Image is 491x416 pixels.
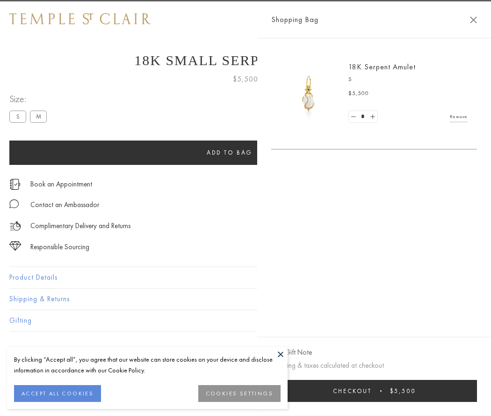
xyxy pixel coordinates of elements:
div: Contact an Ambassador [30,199,99,211]
button: Shipping & Returns [9,289,482,310]
a: 18K Serpent Amulet [348,62,416,72]
span: Size: [9,91,51,107]
a: Set quantity to 2 [368,111,377,123]
span: Shopping Bag [271,14,318,26]
p: Complimentary Delivery and Returns [30,220,130,232]
div: Responsible Sourcing [30,241,89,253]
p: Shipping & taxes calculated at checkout [271,360,477,371]
h1: 18K Small Serpent Amulet [9,52,482,68]
span: Add to bag [207,149,253,156]
label: M [30,111,47,122]
button: Product Details [9,267,482,288]
button: Close Shopping Bag [470,16,477,23]
img: MessageIcon-01_2.svg [9,199,19,208]
a: Remove [450,111,468,122]
img: P51836-E11SERPPV [281,66,337,122]
img: Temple St. Clair [9,13,151,24]
span: $5,500 [233,73,258,85]
button: ACCEPT ALL COOKIES [14,385,101,402]
button: Add Gift Note [271,347,312,358]
img: icon_delivery.svg [9,220,21,232]
span: $5,500 [348,89,369,98]
button: COOKIES SETTINGS [198,385,281,402]
button: Checkout $5,500 [271,380,477,402]
a: Book an Appointment [30,179,92,189]
img: icon_appointment.svg [9,179,21,190]
img: icon_sourcing.svg [9,241,21,251]
span: Checkout [333,387,372,395]
button: Add to bag [9,141,450,165]
div: By clicking “Accept all”, you agree that our website can store cookies on your device and disclos... [14,354,281,376]
span: $5,500 [390,387,416,395]
label: S [9,111,26,122]
button: Gifting [9,310,482,331]
a: Set quantity to 0 [349,111,358,123]
p: S [348,75,468,84]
